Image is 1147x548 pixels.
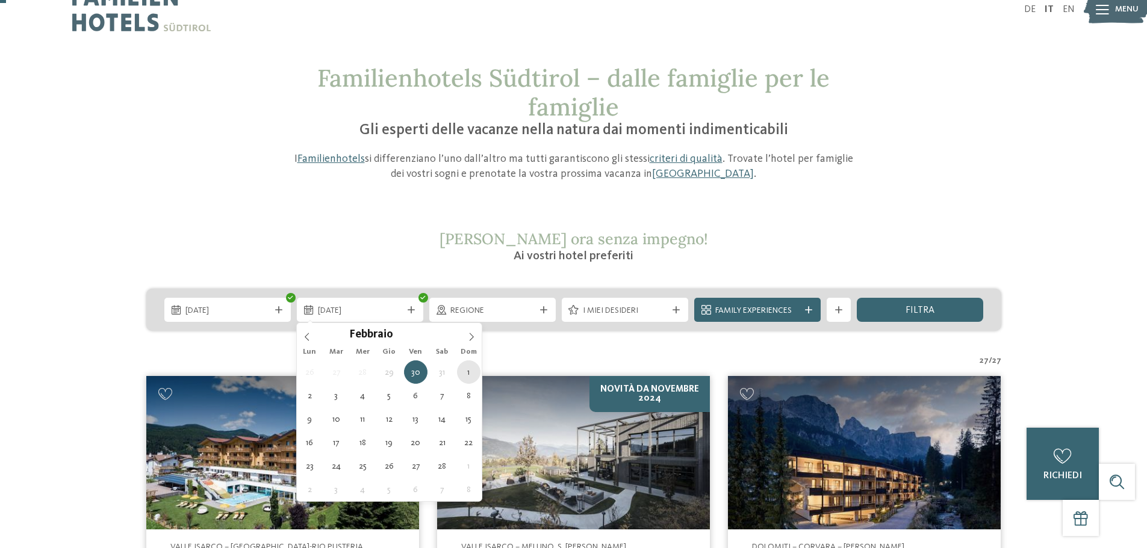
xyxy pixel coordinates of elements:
[457,360,480,384] span: Febbraio 1, 2026
[650,153,723,164] a: criteri di qualità
[325,360,348,384] span: Gennaio 27, 2026
[457,431,480,454] span: Febbraio 22, 2026
[351,478,375,501] span: Marzo 4, 2026
[351,407,375,431] span: Febbraio 11, 2026
[1024,5,1036,14] a: DE
[440,229,708,248] span: [PERSON_NAME] ora senza impegno!
[297,153,365,164] a: Familienhotels
[992,355,1001,367] span: 27
[402,348,429,356] span: Ven
[325,478,348,501] span: Marzo 3, 2026
[378,384,401,407] span: Febbraio 5, 2026
[728,376,1001,529] img: Cercate un hotel per famiglie? Qui troverete solo i migliori!
[317,63,830,122] span: Familienhotels Südtirol – dalle famiglie per le famiglie
[1043,471,1082,481] span: richiedi
[989,355,992,367] span: /
[378,478,401,501] span: Marzo 5, 2026
[298,478,322,501] span: Marzo 2, 2026
[431,431,454,454] span: Febbraio 21, 2026
[583,305,667,317] span: I miei desideri
[359,123,788,138] span: Gli esperti delle vacanze nella natura dai momenti indimenticabili
[431,478,454,501] span: Marzo 7, 2026
[431,384,454,407] span: Febbraio 7, 2026
[298,360,322,384] span: Gennaio 26, 2026
[325,384,348,407] span: Febbraio 3, 2026
[298,384,322,407] span: Febbraio 2, 2026
[429,348,455,356] span: Sab
[325,407,348,431] span: Febbraio 10, 2026
[185,305,270,317] span: [DATE]
[349,348,376,356] span: Mer
[1063,5,1075,14] a: EN
[378,407,401,431] span: Febbraio 12, 2026
[652,168,754,179] a: [GEOGRAPHIC_DATA]
[351,431,375,454] span: Febbraio 18, 2026
[298,407,322,431] span: Febbraio 9, 2026
[349,330,393,341] span: Febbraio
[437,376,710,529] img: Cercate un hotel per famiglie? Qui troverete solo i migliori!
[404,360,427,384] span: Gennaio 30, 2026
[325,454,348,478] span: Febbraio 24, 2026
[404,384,427,407] span: Febbraio 6, 2026
[351,360,375,384] span: Gennaio 28, 2026
[393,328,433,340] input: Year
[378,454,401,478] span: Febbraio 26, 2026
[323,348,349,356] span: Mar
[1045,5,1054,14] a: IT
[457,384,480,407] span: Febbraio 8, 2026
[378,431,401,454] span: Febbraio 19, 2026
[514,250,633,262] span: Ai vostri hotel preferiti
[298,431,322,454] span: Febbraio 16, 2026
[146,376,419,529] img: Family Home Alpenhof ****
[404,407,427,431] span: Febbraio 13, 2026
[378,360,401,384] span: Gennaio 29, 2026
[980,355,989,367] span: 27
[297,348,323,356] span: Lun
[288,152,860,182] p: I si differenziano l’uno dall’altro ma tutti garantiscono gli stessi . Trovate l’hotel per famigl...
[1115,4,1139,16] span: Menu
[457,407,480,431] span: Febbraio 15, 2026
[318,305,402,317] span: [DATE]
[457,454,480,478] span: Marzo 1, 2026
[376,348,402,356] span: Gio
[431,454,454,478] span: Febbraio 28, 2026
[351,454,375,478] span: Febbraio 25, 2026
[325,431,348,454] span: Febbraio 17, 2026
[450,305,535,317] span: Regione
[298,454,322,478] span: Febbraio 23, 2026
[351,384,375,407] span: Febbraio 4, 2026
[906,306,934,315] span: filtra
[431,360,454,384] span: Gennaio 31, 2026
[404,478,427,501] span: Marzo 6, 2026
[457,478,480,501] span: Marzo 8, 2026
[1027,428,1099,500] a: richiedi
[404,454,427,478] span: Febbraio 27, 2026
[404,431,427,454] span: Febbraio 20, 2026
[455,348,482,356] span: Dom
[431,407,454,431] span: Febbraio 14, 2026
[715,305,800,317] span: Family Experiences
